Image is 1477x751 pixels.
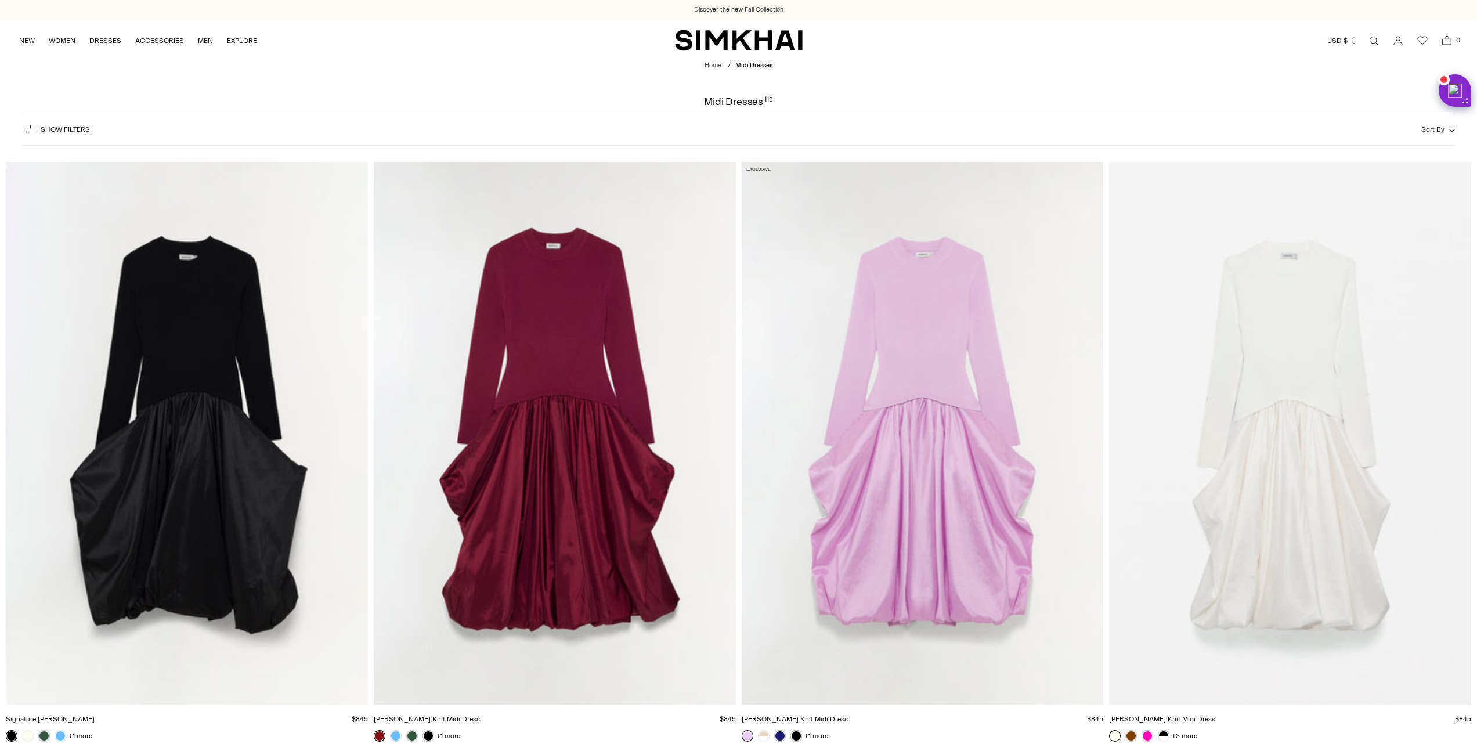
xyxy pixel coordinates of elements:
span: $845 [720,715,736,723]
a: Go to the account page [1386,29,1410,52]
a: Open search modal [1362,29,1385,52]
a: Home [705,62,721,69]
a: +3 more [1172,728,1197,744]
a: Kenlie Taffeta Knit Midi Dress [742,162,1104,705]
a: MEN [198,28,213,53]
a: Signature Kenlie Dress [6,162,368,705]
a: ACCESSORIES [135,28,184,53]
a: NEW [19,28,35,53]
span: Midi Dresses [735,62,772,69]
a: WOMEN [49,28,75,53]
span: Show Filters [41,125,90,133]
span: $845 [352,715,368,723]
a: DRESSES [89,28,121,53]
div: / [728,61,731,71]
a: Kenlie Taffeta Knit Midi Dress [374,162,736,705]
a: Signature [PERSON_NAME] [6,715,95,723]
a: +1 more [804,728,828,744]
a: +1 more [68,728,92,744]
a: Open cart modal [1435,29,1458,52]
button: Sort By [1421,123,1455,136]
a: Discover the new Fall Collection [694,5,783,15]
a: Wishlist [1411,29,1434,52]
a: EXPLORE [227,28,257,53]
a: [PERSON_NAME] Knit Midi Dress [742,715,848,723]
h1: Midi Dresses [704,96,773,107]
a: [PERSON_NAME] Knit Midi Dress [1109,715,1215,723]
button: Show Filters [22,120,90,139]
a: [PERSON_NAME] Knit Midi Dress [374,715,480,723]
a: +1 more [436,728,460,744]
a: Kenlie Taffeta Knit Midi Dress [1109,162,1471,705]
span: 0 [1453,35,1463,45]
button: USD $ [1327,28,1358,53]
span: $845 [1455,715,1471,723]
nav: breadcrumbs [705,61,772,71]
span: Sort By [1421,125,1445,133]
div: 118 [764,96,773,107]
span: $845 [1087,715,1103,723]
a: SIMKHAI [675,29,803,52]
